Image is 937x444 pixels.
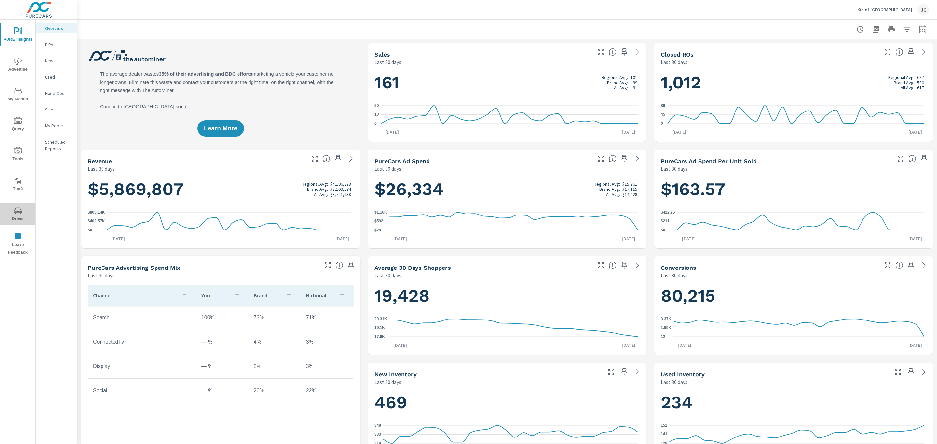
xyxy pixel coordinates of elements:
[45,106,72,113] p: Sales
[301,334,353,350] td: 3%
[632,367,643,377] a: See more details in report
[901,85,915,90] p: All Avg:
[661,432,667,436] text: 141
[661,271,687,279] p: Last 30 days
[857,7,912,13] p: Kia of [GEOGRAPHIC_DATA]
[633,80,637,85] p: 99
[661,228,665,232] text: $0
[196,383,249,399] td: — %
[607,80,628,85] p: Brand Avg:
[661,72,927,94] h1: 1,012
[374,378,401,386] p: Last 30 days
[2,177,34,193] span: Tier2
[661,334,665,339] text: 12
[661,158,757,164] h5: PureCars Ad Spend Per Unit Sold
[617,129,640,135] p: [DATE]
[333,153,343,164] span: Save this to your personalized report
[335,261,343,269] span: This table looks at how you compare to the amount of budget you spend per channel as opposed to y...
[622,192,637,197] p: $14,428
[633,85,637,90] p: 91
[45,90,72,97] p: Fixed Ops
[661,423,667,428] text: 152
[374,317,387,321] text: 20.31K
[374,51,390,58] h5: Sales
[606,367,617,377] button: Make Fullscreen
[622,181,637,187] p: $15,761
[201,292,228,299] p: You
[196,358,249,374] td: — %
[389,235,412,242] p: [DATE]
[301,358,353,374] td: 3%
[330,192,351,197] p: $3,721,638
[632,153,643,164] a: See more details in report
[36,121,77,131] div: My Report
[249,334,301,350] td: 4%
[631,75,637,80] p: 101
[249,383,301,399] td: 20%
[661,121,663,126] text: 0
[895,153,906,164] button: Make Fullscreen
[374,371,417,378] h5: New Inventory
[88,334,196,350] td: ConnectedTv
[594,181,620,187] p: Regional Avg:
[895,48,903,56] span: Number of Repair Orders Closed by the selected dealership group over the selected time range. [So...
[88,271,115,279] p: Last 30 days
[301,383,353,399] td: 22%
[901,23,914,36] button: Apply Filters
[374,228,381,232] text: $28
[374,391,640,413] h1: 469
[609,48,617,56] span: Number of vehicles sold by the dealership over the selected date range. [Source: This data is sou...
[88,358,196,374] td: Display
[346,260,356,270] span: Save this to your personalized report
[661,58,687,66] p: Last 30 days
[599,187,620,192] p: Brand Avg:
[894,80,915,85] p: Brand Avg:
[2,147,34,163] span: Tools
[45,25,72,32] p: Overview
[661,378,687,386] p: Last 30 days
[322,155,330,163] span: Total sales revenue over the selected date range. [Source: This data is sourced from the dealer’s...
[2,27,34,43] span: PURE Insights
[619,47,630,57] span: Save this to your personalized report
[917,4,929,16] div: JC
[919,260,929,270] a: See more details in report
[374,264,451,271] h5: Average 30 Days Shoppers
[45,41,72,48] p: PIPA
[331,235,354,242] p: [DATE]
[677,235,700,242] p: [DATE]
[661,391,927,413] h1: 234
[196,334,249,350] td: — %
[374,285,640,307] h1: 19,428
[895,261,903,269] span: The number of dealer-specified goals completed by a visitor. [Source: This data is provided by th...
[374,326,385,330] text: 19.1K
[673,342,696,348] p: [DATE]
[374,210,387,215] text: $1.16K
[88,158,112,164] h5: Revenue
[88,383,196,399] td: Social
[919,367,929,377] a: See more details in report
[668,129,691,135] p: [DATE]
[204,125,237,131] span: Learn More
[374,178,640,200] h1: $26,334
[301,309,353,326] td: 71%
[661,326,671,330] text: 1.69K
[306,292,333,299] p: National
[249,358,301,374] td: 2%
[374,432,381,437] text: 333
[374,103,379,108] text: 20
[904,235,927,242] p: [DATE]
[88,309,196,326] td: Search
[617,342,640,348] p: [DATE]
[632,260,643,270] a: See more details in report
[596,260,606,270] button: Make Fullscreen
[906,367,916,377] span: Save this to your personalized report
[917,85,924,90] p: 617
[2,207,34,223] span: Driver
[45,58,72,64] p: New
[908,155,916,163] span: Average cost of advertising per each vehicle sold at the dealer over the selected date range. The...
[88,178,354,200] h1: $5,869,807
[906,260,916,270] span: Save this to your personalized report
[309,153,320,164] button: Make Fullscreen
[661,371,705,378] h5: Used Inventory
[0,20,35,259] div: nav menu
